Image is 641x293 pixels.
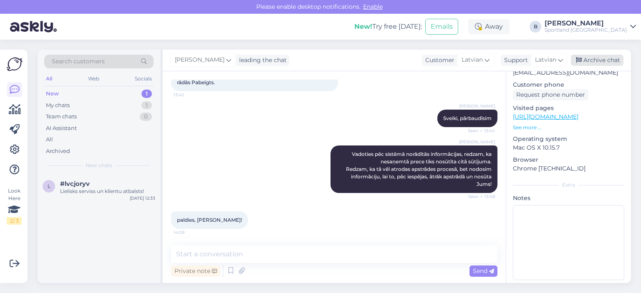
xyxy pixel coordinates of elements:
div: Look Here [7,187,22,225]
p: Operating system [513,135,624,143]
div: Archive chat [571,55,623,66]
a: [URL][DOMAIN_NAME] [513,113,578,120]
a: [PERSON_NAME]Sportland [GEOGRAPHIC_DATA] [545,20,636,33]
span: 14:09 [174,229,205,235]
div: leading the chat [236,56,287,65]
div: My chats [46,101,70,110]
span: paldies, [PERSON_NAME]! [177,217,242,223]
span: Sveiki, pārbaudīsim [443,115,492,121]
span: [PERSON_NAME] [459,103,495,109]
span: New chats [86,162,112,169]
div: Private note [171,265,220,277]
span: Seen ✓ 13:48 [464,193,495,200]
div: 2 / 3 [7,217,22,225]
p: See more ... [513,124,624,131]
p: [EMAIL_ADDRESS][DOMAIN_NAME] [513,68,624,77]
div: 1 [141,101,152,110]
div: 0 [140,113,152,121]
div: Support [501,56,528,65]
div: Team chats [46,113,77,121]
div: [DATE] 12:33 [130,195,155,201]
p: Chrome [TECHNICAL_ID] [513,164,624,173]
span: #lvcjoryv [60,180,90,188]
p: Browser [513,155,624,164]
div: 1 [141,90,152,98]
p: Mac OS X 10.15.7 [513,143,624,152]
div: Web [86,73,101,84]
div: AI Assistant [46,124,77,133]
b: New! [354,23,372,30]
p: Visited pages [513,104,624,113]
div: B [530,21,541,33]
span: Search customers [52,57,105,66]
div: Sportland [GEOGRAPHIC_DATA] [545,27,627,33]
span: Send [473,267,494,275]
div: Socials [133,73,154,84]
div: Try free [DATE]: [354,22,422,32]
img: Askly Logo [7,56,23,72]
span: [PERSON_NAME] [175,55,225,65]
span: Vadoties pēc sistēmā norādītās informācijas, redzam, ka nesaņemtā prece tiks nosūtīta citā sūtīju... [346,151,493,187]
p: Customer phone [513,80,624,89]
div: Lielisks serviss un klientu atbalsts! [60,188,155,195]
div: New [46,90,59,98]
div: Customer [422,56,454,65]
span: Latvian [462,55,483,65]
div: Request phone number [513,89,588,100]
span: [PERSON_NAME] [459,139,495,145]
span: Enable [361,3,385,10]
div: Extra [513,181,624,189]
div: Archived [46,147,70,155]
span: 13:42 [174,92,205,98]
div: Away [468,19,510,34]
span: l [48,183,50,189]
button: Emails [425,19,458,35]
span: Latvian [535,55,556,65]
div: All [46,135,53,144]
div: All [44,73,54,84]
span: Seen ✓ 13:44 [464,128,495,134]
p: Notes [513,194,624,203]
div: [PERSON_NAME] [545,20,627,27]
